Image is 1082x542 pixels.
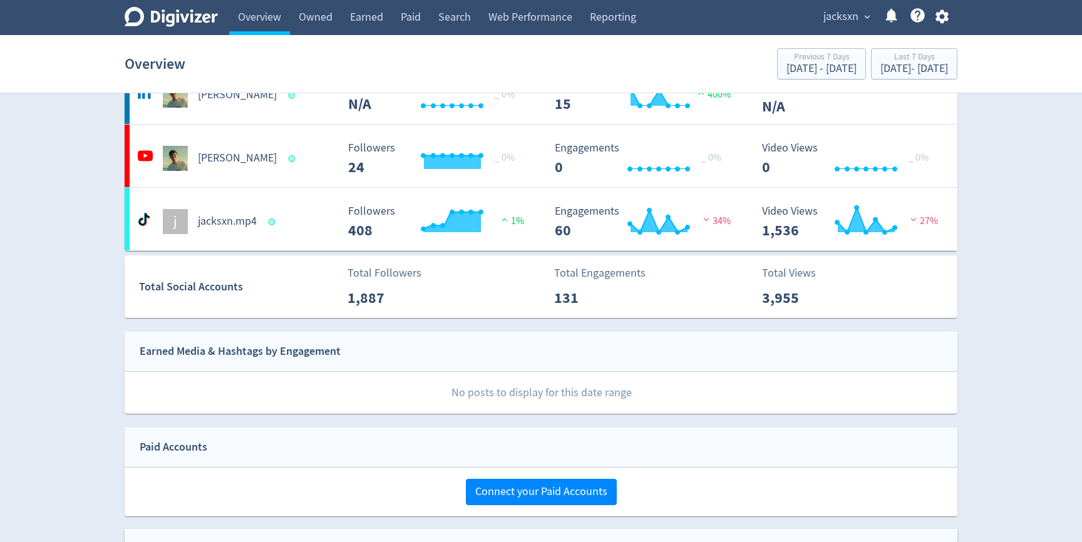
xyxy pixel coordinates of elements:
svg: Followers --- [342,205,530,238]
button: jacksxn [819,7,873,27]
div: [DATE] - [DATE] [880,63,948,74]
div: Last 7 Days [880,53,948,63]
h1: Overview [125,44,185,84]
div: Paid Accounts [140,438,207,456]
span: 400% [695,88,731,101]
span: _ 0% [701,151,721,164]
span: Data last synced: 31 Aug 2025, 11:02pm (AEST) [269,218,279,225]
p: 131 [554,287,626,309]
svg: Engagements 15 [549,79,736,112]
span: Connect your Paid Accounts [475,486,607,498]
h5: jacksxn.mp4 [198,214,257,229]
p: 1,887 [348,287,420,309]
span: expand_more [862,11,873,23]
a: Connect your Paid Accounts [466,484,617,499]
svg: Followers --- [342,79,530,112]
span: Data last synced: 1 Sep 2025, 10:02am (AEST) [289,155,299,162]
span: jacksxn [823,7,858,27]
img: Jackson undefined [163,146,188,171]
svg: Followers --- [342,142,530,175]
img: negative-performance.svg [907,215,920,224]
div: Earned Media & Hashtags by Engagement [140,342,341,360]
span: Data last synced: 31 Aug 2025, 7:01pm (AEST) [289,92,299,99]
span: 34% [700,215,731,227]
div: j [163,209,188,234]
img: positive-performance.svg [498,215,511,224]
div: Total Social Accounts [139,278,339,296]
a: Jackson undefined[PERSON_NAME] Followers --- _ 0% Followers 24 Engagements 0 Engagements 0 _ 0% V... [125,125,957,187]
p: Total Followers [348,265,421,282]
a: jjacksxn.mp4 Followers --- Followers 408 1% Engagements 60 Engagements 60 34% Video Views 1,536 V... [125,188,957,250]
p: Total Engagements [554,265,646,282]
button: Previous 7 Days[DATE] - [DATE] [777,48,866,79]
span: 1% [498,215,524,227]
p: Total Views [762,265,834,282]
span: 27% [907,215,938,227]
div: Previous 7 Days [786,53,857,63]
svg: Engagements 60 [549,205,736,238]
img: Jackson Berry undefined [163,83,188,108]
p: 3,955 [762,287,834,309]
p: N/A [762,95,834,118]
button: Connect your Paid Accounts [466,479,617,505]
button: Last 7 Days[DATE]- [DATE] [871,48,957,79]
h5: [PERSON_NAME] [198,151,277,166]
h5: [PERSON_NAME] [198,88,277,103]
span: _ 0% [495,88,515,101]
p: No posts to display for this date range [125,372,957,414]
svg: Video Views 0 [756,142,944,175]
span: _ 0% [909,151,929,164]
div: [DATE] - [DATE] [786,63,857,74]
svg: Engagements 0 [549,142,736,175]
svg: Video Views 1,536 [756,205,944,238]
img: negative-performance.svg [700,215,713,224]
span: _ 0% [495,151,515,164]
